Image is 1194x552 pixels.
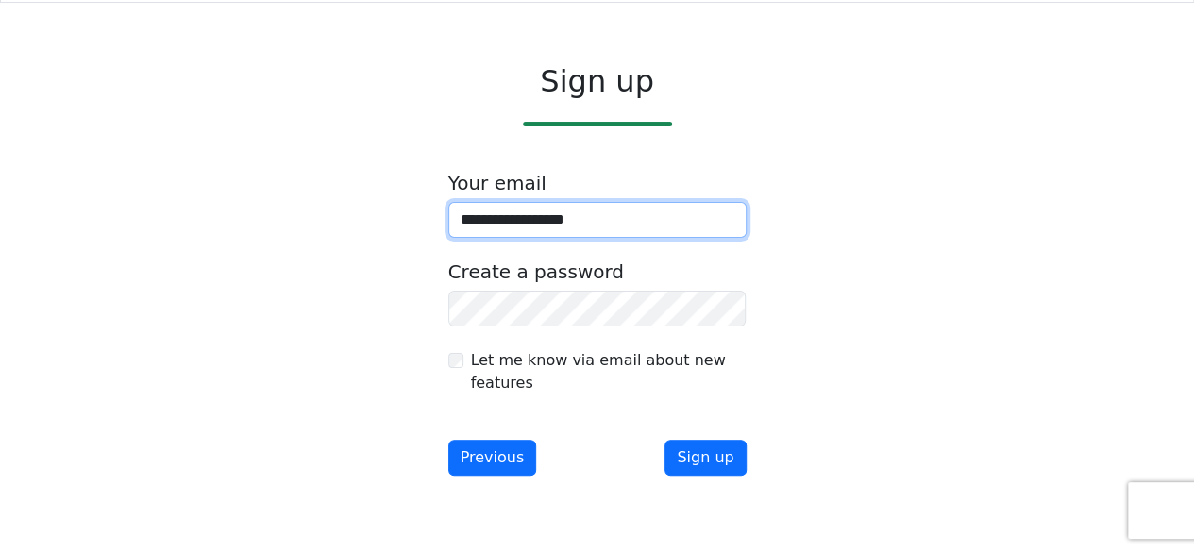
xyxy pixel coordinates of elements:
[448,63,747,99] h2: Sign up
[448,172,547,194] label: Your email
[664,440,746,476] button: Sign up
[448,260,624,283] label: Create a password
[471,349,747,394] label: Let me know via email about new features
[448,440,537,476] button: Previous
